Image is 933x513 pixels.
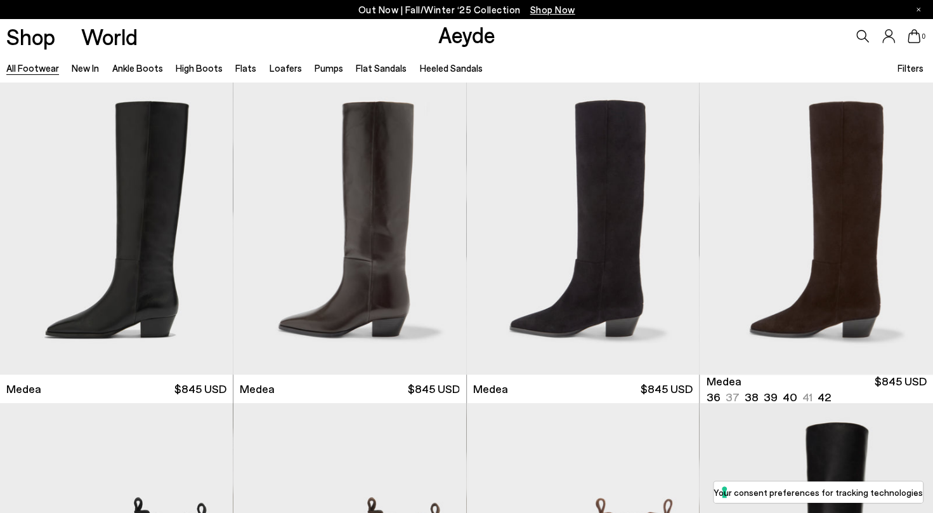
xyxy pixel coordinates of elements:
a: High Boots [176,62,223,74]
a: Medea $845 USD [467,375,700,403]
span: Medea [473,381,508,397]
button: Your consent preferences for tracking technologies [714,481,923,503]
a: World [81,25,138,48]
p: Out Now | Fall/Winter ‘25 Collection [358,2,575,18]
li: 38 [744,389,758,405]
span: Medea [240,381,275,397]
span: $845 USD [641,381,693,397]
li: 42 [817,389,830,405]
li: 40 [782,389,797,405]
a: Flat Sandals [356,62,407,74]
a: New In [72,62,99,74]
a: 0 [908,29,920,43]
ul: variant [706,389,826,405]
span: $845 USD [174,381,226,397]
a: Medea $845 USD [233,375,466,403]
span: Filters [897,62,923,74]
span: $845 USD [875,373,927,405]
div: 1 / 6 [700,82,933,375]
span: 0 [920,33,927,40]
img: Medea Suede Knee-High Boots [467,82,700,375]
span: Medea [6,381,41,397]
a: Ankle Boots [112,62,163,74]
span: Medea [706,373,741,389]
span: $845 USD [407,381,459,397]
li: 36 [706,389,720,405]
a: Loafers [270,62,302,74]
li: 39 [763,389,777,405]
a: Next slide Previous slide [700,82,933,375]
a: Pumps [315,62,343,74]
span: Navigate to /collections/new-in [530,4,575,15]
a: Aeyde [438,21,495,48]
img: Medea Knee-High Boots [233,82,466,375]
a: Heeled Sandals [420,62,483,74]
a: Shop [6,25,55,48]
label: Your consent preferences for tracking technologies [714,486,923,499]
a: Flats [235,62,256,74]
a: Medea 36 37 38 39 40 41 42 $845 USD [700,375,933,403]
a: All Footwear [6,62,59,74]
img: Medea Suede Knee-High Boots [700,82,933,375]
